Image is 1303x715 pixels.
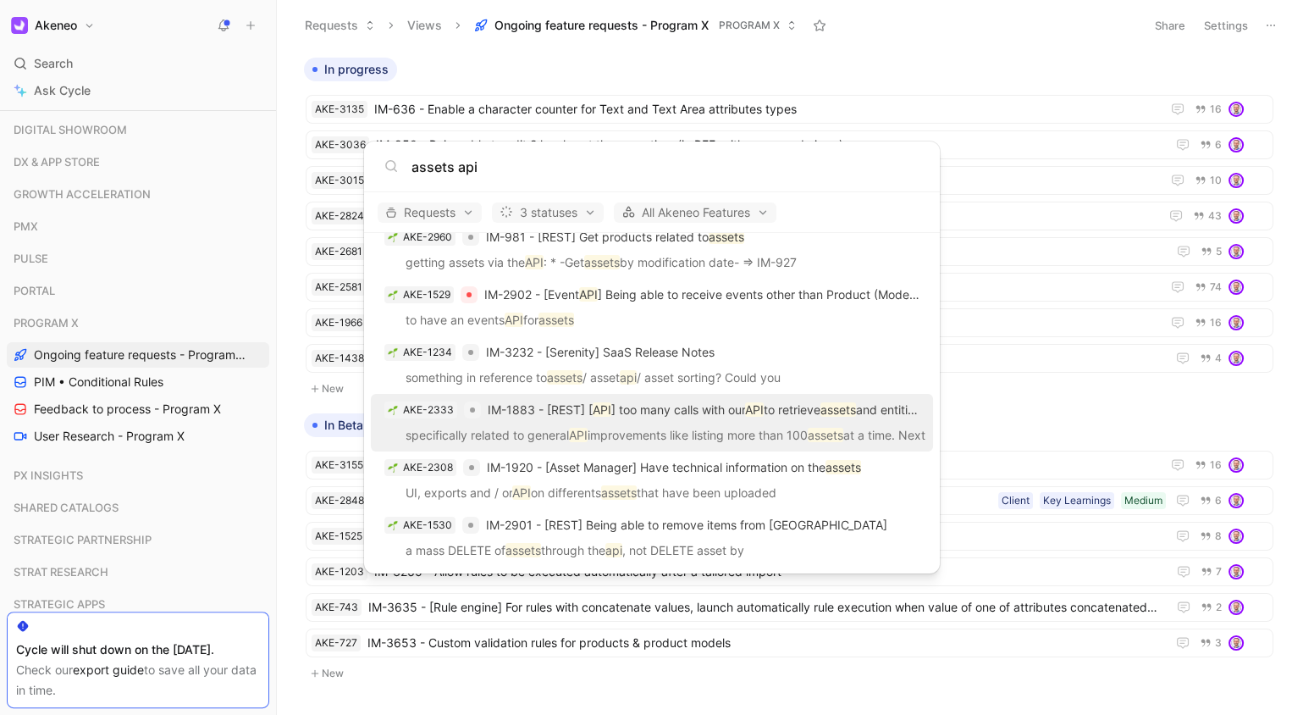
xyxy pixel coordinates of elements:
[371,567,933,624] a: 🌱AKE-1172IM-3300 - Be able to createassetswith a given URLpush URLs to theAPIand the Asset Manage...
[376,483,928,508] p: UI, exports and / or on differents that have been uploaded
[376,425,928,451] p: specifically related to general improvements like listing more than 100 at a time. Next
[388,290,398,300] img: 🌱
[388,463,398,473] img: 🌱
[614,202,776,223] button: All Akeneo Features
[403,517,452,534] div: AKE-1530
[500,202,596,223] span: 3 statuses
[376,310,928,335] p: to have an events for
[371,221,933,279] a: 🌱AKE-2960IM-981 - [REST] Get products related toassetsgetting assets via theAPI: * -Getassetsby m...
[403,229,452,246] div: AKE-2960
[411,157,919,177] input: Type a command or search anything
[492,202,604,223] button: 3 statuses
[483,573,768,593] p: IM-3300 - Be able to create with a given URL
[388,405,398,415] img: 🌱
[371,509,933,567] a: 🌱AKE-1530IM-2901 - [REST] Being able to remove items from [GEOGRAPHIC_DATA]a mass DELETE ofassets...
[579,287,598,302] mark: API
[371,336,933,394] a: 🌱AKE-1234IM-3232 - [Serenity] SaaS Release Notessomething in reference toassets/ assetapi/ asset ...
[388,232,398,242] img: 🌱
[601,485,637,500] mark: assets
[486,345,715,359] span: IM-3232 - [Serenity] SaaS Release Notes
[371,452,933,509] a: 🌱AKE-2308IM-1920 - [Asset Manager] Have technical information on theassetsUI, exports and / orAPI...
[505,313,523,327] mark: API
[487,457,861,478] p: IM-1920 - [Asset Manager] Have technical information on the
[620,370,637,385] mark: api
[378,202,482,223] button: Requests
[525,255,544,269] mark: API
[808,428,843,442] mark: assets
[547,370,582,385] mark: assets
[825,460,861,474] mark: assets
[505,543,541,557] mark: assets
[709,230,744,244] mark: assets
[403,459,453,476] div: AKE-2308
[388,347,398,357] img: 🌱
[403,286,450,303] div: AKE-1529
[512,485,531,500] mark: API
[388,520,398,530] img: 🌱
[376,540,928,566] p: a mass DELETE of through the , not DELETE asset by
[376,252,928,278] p: getting assets via the : * -Get by modification date- => IM-927
[593,402,611,417] mark: API
[403,344,452,361] div: AKE-1234
[745,402,764,417] mark: API
[371,279,933,336] a: 🌱AKE-1529IM-2902 - [EventAPI] Being able to receive events other than Product (Models)to have an ...
[385,202,474,223] span: Requests
[376,368,928,393] p: something in reference to / asset / asset sorting? Could you
[538,313,574,327] mark: assets
[820,402,856,417] mark: assets
[486,518,887,532] span: IM-2901 - [REST] Being able to remove items from [GEOGRAPHIC_DATA]
[584,255,620,269] mark: assets
[486,227,744,247] p: IM-981 - [REST] Get products related to
[488,400,919,420] p: IM-1883 - [REST] [ ] too many calls with our to retrieve and entities information
[484,285,919,305] p: IM-2902 - [Event ] Being able to receive events other than Product (Models)
[403,402,454,418] div: AKE-2333
[605,543,622,557] mark: api
[569,428,588,442] mark: API
[621,202,769,223] span: All Akeneo Features
[371,394,933,452] a: 🌱AKE-2333IM-1883 - [REST] [API] too many calls with ourAPIto retrieveassetsand entities informati...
